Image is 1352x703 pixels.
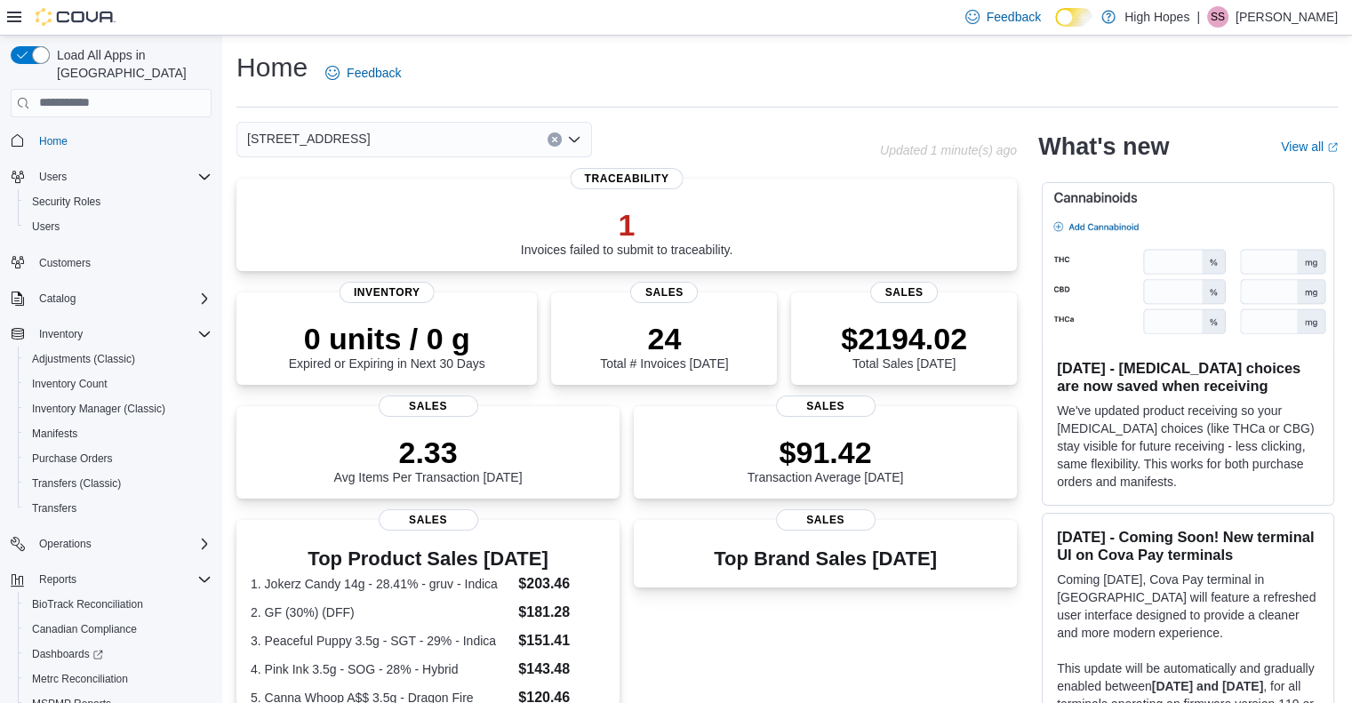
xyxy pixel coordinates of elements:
span: Canadian Compliance [25,619,212,640]
a: Users [25,216,67,237]
p: Updated 1 minute(s) ago [880,143,1017,157]
button: Open list of options [567,132,581,147]
button: Home [4,128,219,154]
button: Canadian Compliance [18,617,219,642]
dd: $151.41 [518,630,605,651]
span: Inventory Count [25,373,212,395]
span: Operations [39,537,92,551]
span: Reports [32,569,212,590]
p: Coming [DATE], Cova Pay terminal in [GEOGRAPHIC_DATA] will feature a refreshed user interface des... [1057,571,1319,642]
span: Transfers (Classic) [32,476,121,491]
a: Transfers (Classic) [25,473,128,494]
h2: What's new [1038,132,1169,161]
button: BioTrack Reconciliation [18,592,219,617]
span: SS [1211,6,1225,28]
input: Dark Mode [1055,8,1092,27]
button: Catalog [32,288,83,309]
div: Expired or Expiring in Next 30 Days [289,321,485,371]
button: Clear input [548,132,562,147]
span: Feedback [347,64,401,82]
button: Users [4,164,219,189]
span: Inventory Manager (Classic) [32,402,165,416]
span: [STREET_ADDRESS] [247,128,370,149]
p: 0 units / 0 g [289,321,485,356]
span: Adjustments (Classic) [25,348,212,370]
p: [PERSON_NAME] [1236,6,1338,28]
p: 24 [600,321,728,356]
p: High Hopes [1124,6,1189,28]
a: Feedback [318,55,408,91]
span: Sales [870,282,938,303]
span: Manifests [25,423,212,444]
div: Total # Invoices [DATE] [600,321,728,371]
dd: $203.46 [518,573,605,595]
p: $2194.02 [841,321,967,356]
svg: External link [1327,142,1338,153]
button: Inventory Manager (Classic) [18,396,219,421]
dt: 2. GF (30%) (DFF) [251,603,511,621]
span: Reports [39,572,76,587]
span: Home [39,134,68,148]
span: Canadian Compliance [32,622,137,636]
span: Inventory [39,327,83,341]
span: Users [25,216,212,237]
button: Manifests [18,421,219,446]
span: Purchase Orders [25,448,212,469]
span: Transfers [25,498,212,519]
h3: Top Product Sales [DATE] [251,548,605,570]
span: Security Roles [25,191,212,212]
a: View allExternal link [1281,140,1338,154]
button: Operations [4,531,219,556]
button: Security Roles [18,189,219,214]
button: Transfers [18,496,219,521]
button: Users [32,166,74,188]
a: Purchase Orders [25,448,120,469]
span: Dark Mode [1055,27,1056,28]
div: STACI STINGLEY [1207,6,1228,28]
span: Users [32,166,212,188]
button: Inventory [4,322,219,347]
span: Sales [776,509,876,531]
a: Transfers [25,498,84,519]
span: Sales [379,395,478,417]
button: Transfers (Classic) [18,471,219,496]
div: Transaction Average [DATE] [748,435,904,484]
span: Adjustments (Classic) [32,352,135,366]
a: BioTrack Reconciliation [25,594,150,615]
dd: $143.48 [518,659,605,680]
a: Customers [32,252,98,274]
button: Adjustments (Classic) [18,347,219,371]
span: Sales [776,395,876,417]
div: Avg Items Per Transaction [DATE] [334,435,523,484]
button: Inventory Count [18,371,219,396]
span: Home [32,130,212,152]
button: Inventory [32,324,90,345]
button: Reports [4,567,219,592]
p: 2.33 [334,435,523,470]
a: Home [32,131,75,152]
button: Metrc Reconciliation [18,667,219,691]
span: Customers [32,252,212,274]
button: Customers [4,250,219,276]
span: Metrc Reconciliation [25,668,212,690]
span: Inventory [340,282,435,303]
span: Feedback [987,8,1041,26]
span: Inventory Count [32,377,108,391]
span: BioTrack Reconciliation [32,597,143,611]
a: Canadian Compliance [25,619,144,640]
h3: [DATE] - Coming Soon! New terminal UI on Cova Pay terminals [1057,528,1319,563]
span: Load All Apps in [GEOGRAPHIC_DATA] [50,46,212,82]
h1: Home [236,50,308,85]
a: Dashboards [25,643,110,665]
a: Metrc Reconciliation [25,668,135,690]
button: Reports [32,569,84,590]
span: Operations [32,533,212,555]
h3: [DATE] - [MEDICAL_DATA] choices are now saved when receiving [1057,359,1319,395]
dd: $181.28 [518,602,605,623]
span: BioTrack Reconciliation [25,594,212,615]
span: Security Roles [32,195,100,209]
span: Dashboards [25,643,212,665]
span: Metrc Reconciliation [32,672,128,686]
span: Catalog [32,288,212,309]
span: Dashboards [32,647,103,661]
